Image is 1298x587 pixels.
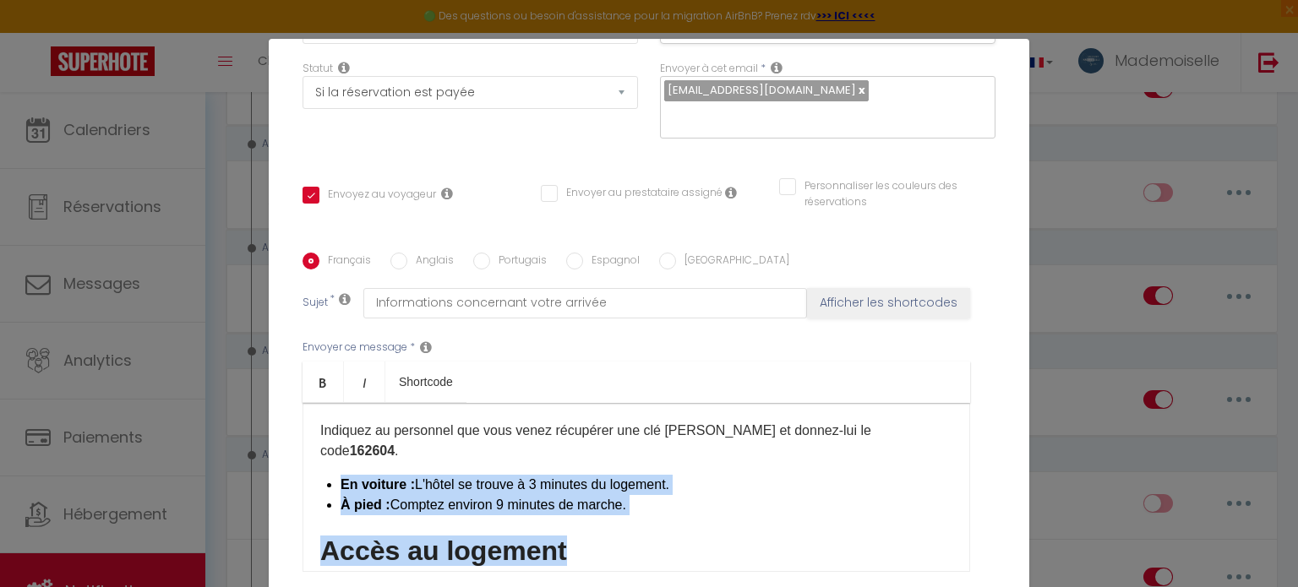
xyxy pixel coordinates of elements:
label: Français [319,253,371,271]
strong: À pied : [341,497,390,512]
a: Shortcode [385,361,466,402]
li: L'hôtel se trouve à 3 minutes du logement. [341,475,952,495]
i: Subject [339,292,351,306]
strong: [GEOGRAPHIC_DATA] [335,389,480,404]
a: Italic [344,361,385,402]
a: Bold [303,361,344,402]
label: Statut [303,61,333,77]
label: Portugais [490,253,547,271]
span: [EMAIL_ADDRESS][DOMAIN_NAME] [668,82,856,98]
strong: En voiture : [341,477,415,492]
i: Envoyer au prestataire si il est assigné [725,186,737,199]
li: Comptez environ 9 minutes de marche. [341,495,952,515]
strong: [STREET_ADDRESS][PERSON_NAME] [527,389,777,404]
i: Booking status [338,61,350,74]
button: Afficher les shortcodes [807,288,970,318]
label: Envoyer ce message [303,340,407,356]
label: Sujet [303,295,328,313]
label: Envoyer à cet email [660,61,758,77]
label: [GEOGRAPHIC_DATA] [676,253,789,271]
b: 162604 [350,443,395,458]
i: Envoyer au voyageur [441,187,453,200]
p: Indiquez au personnel que vous venez récupérer une clé [PERSON_NAME] et donnez-lui le code . [320,421,952,461]
label: Anglais [407,253,454,271]
i: Message [420,340,432,354]
i: Recipient [771,61,783,74]
h2: Accès au logement [320,535,952,566]
label: Espagnol [583,253,640,271]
